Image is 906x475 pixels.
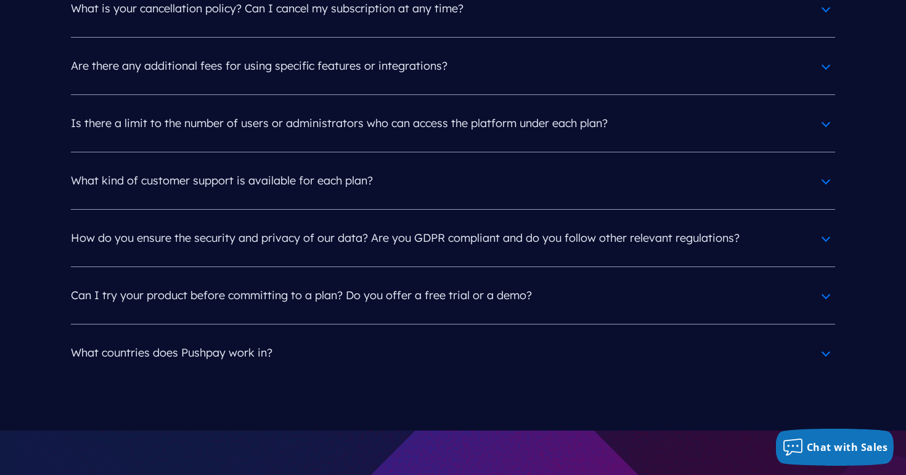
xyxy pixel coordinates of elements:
h4: How do you ensure the security and privacy of our data? Are you GDPR compliant and do you follow ... [71,222,835,254]
h4: Is there a limit to the number of users or administrators who can access the platform under each ... [71,107,835,139]
button: Chat with Sales [776,429,894,466]
h4: Can I try your product before committing to a plan? Do you offer a free trial or a demo? [71,279,835,312]
span: Chat with Sales [807,440,888,454]
h4: What countries does Pushpay work in? [71,337,835,369]
h4: Are there any additional fees for using specific features or integrations? [71,50,835,82]
h4: What kind of customer support is available for each plan? [71,165,835,197]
